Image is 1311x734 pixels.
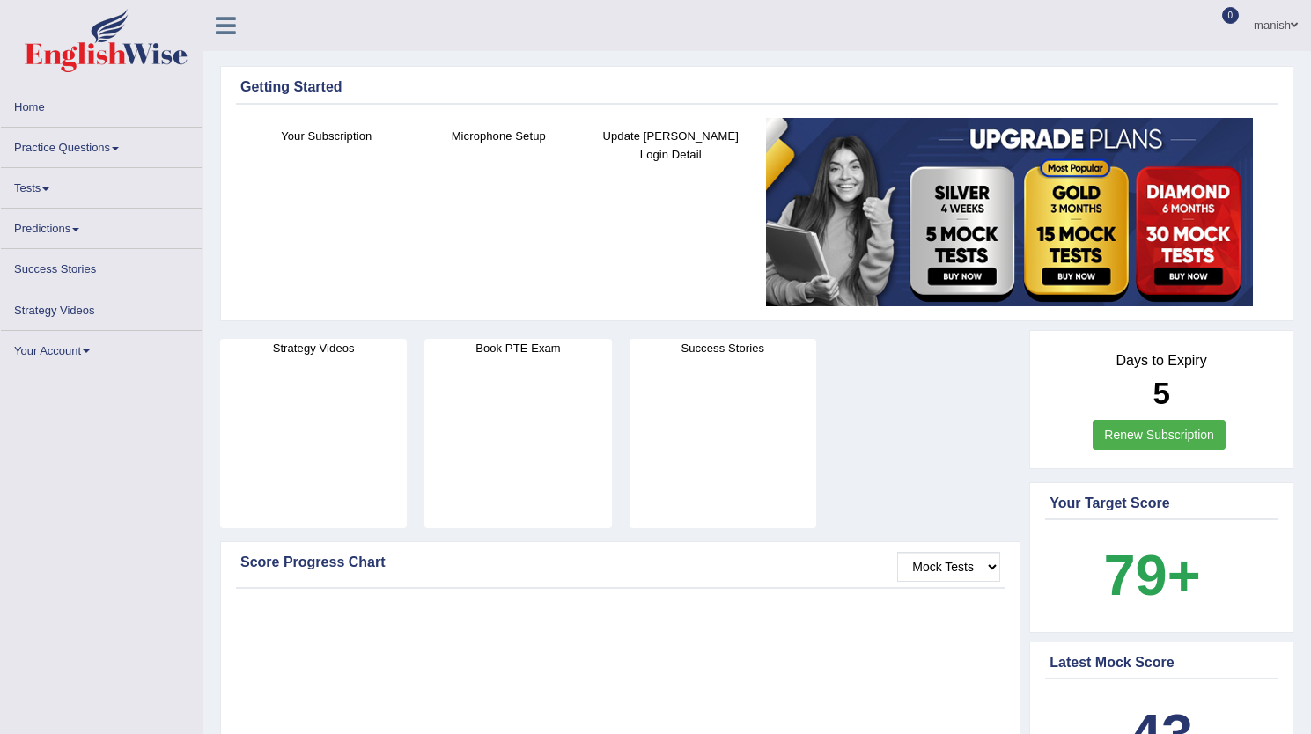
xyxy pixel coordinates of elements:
[1,209,202,243] a: Predictions
[1,331,202,365] a: Your Account
[1050,652,1273,673] div: Latest Mock Score
[1,249,202,283] a: Success Stories
[1153,376,1169,410] b: 5
[1,128,202,162] a: Practice Questions
[240,552,1000,573] div: Score Progress Chart
[1103,543,1200,607] b: 79+
[1222,7,1240,24] span: 0
[1050,353,1273,369] h4: Days to Expiry
[1,87,202,121] a: Home
[1,290,202,325] a: Strategy Videos
[766,118,1253,306] img: small5.jpg
[1050,493,1273,514] div: Your Target Score
[424,339,611,357] h4: Book PTE Exam
[593,127,748,164] h4: Update [PERSON_NAME] Login Detail
[422,127,577,145] h4: Microphone Setup
[630,339,816,357] h4: Success Stories
[1093,420,1226,450] a: Renew Subscription
[249,127,404,145] h4: Your Subscription
[1,168,202,202] a: Tests
[240,77,1273,98] div: Getting Started
[220,339,407,357] h4: Strategy Videos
